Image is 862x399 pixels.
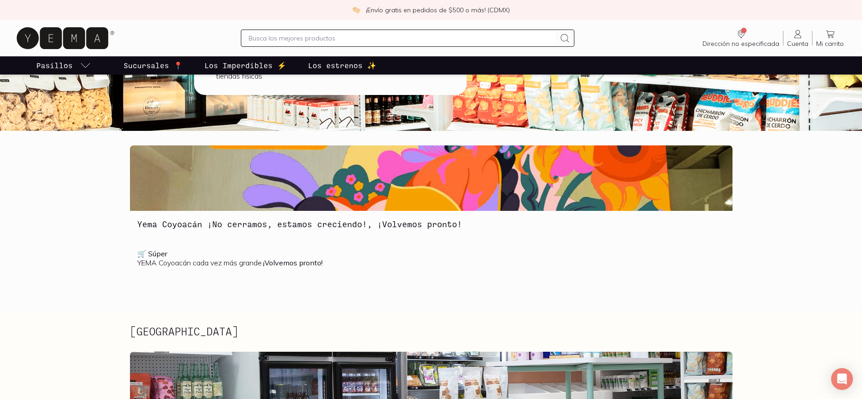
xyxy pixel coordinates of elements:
span: Dirección no especificada [703,40,779,48]
h2: [GEOGRAPHIC_DATA] [130,325,238,337]
b: 🛒 Súper [137,249,167,258]
p: YEMA Coyoacán cada vez más grande. [137,249,725,267]
p: Pasillos [36,60,73,71]
span: Mi carrito [816,40,844,48]
a: Mi carrito [812,29,847,48]
a: pasillo-todos-link [35,56,93,75]
span: Cuenta [787,40,808,48]
a: Cuenta [783,29,812,48]
p: Los estrenos ✨ [308,60,376,71]
a: Los estrenos ✨ [306,56,378,75]
h3: Yema Coyoacán ¡No cerramos, estamos creciendo!, ¡Volvemos pronto! [137,218,725,230]
img: Yema Coyoacán ¡No cerramos, estamos creciendo!, ¡Volvemos pronto! [130,145,732,211]
p: Los Imperdibles ⚡️ [204,60,286,71]
div: Open Intercom Messenger [831,368,853,390]
a: Sucursales 📍 [122,56,184,75]
a: Los Imperdibles ⚡️ [203,56,288,75]
p: ¡Envío gratis en pedidos de $500 o más! (CDMX) [366,5,510,15]
a: Dirección no especificada [699,29,783,48]
b: ¡Volvemos pronto! [263,258,323,267]
input: Busca los mejores productos [249,33,555,44]
p: Sucursales 📍 [124,60,183,71]
img: check [352,6,360,14]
